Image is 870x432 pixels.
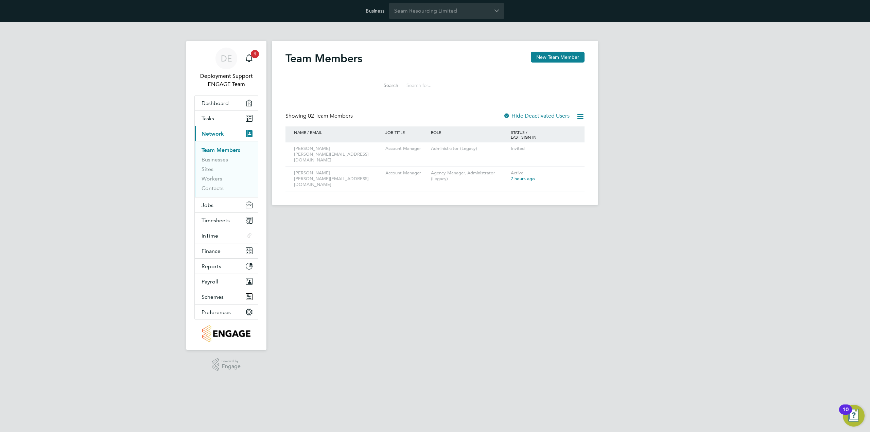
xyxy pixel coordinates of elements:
div: [PERSON_NAME] [PERSON_NAME][EMAIL_ADDRESS][DOMAIN_NAME] [292,167,384,191]
a: Sites [202,166,213,172]
span: Dashboard [202,100,229,106]
span: Finance [202,248,221,254]
span: Timesheets [202,217,230,224]
button: Reports [195,259,258,274]
div: Invited [509,142,578,155]
div: Account Manager [384,142,429,155]
span: InTime [202,232,218,239]
span: DE [221,54,232,63]
button: Preferences [195,305,258,319]
div: Agency Manager, Administrator (Legacy) [429,167,509,185]
div: NAME / EMAIL [292,126,384,138]
a: Powered byEngage [212,358,241,371]
button: InTime [195,228,258,243]
div: JOB TITLE [384,126,429,138]
a: Team Members [202,147,240,153]
button: Finance [195,243,258,258]
span: 02 Team Members [308,113,353,119]
span: Deployment Support ENGAGE Team [194,72,258,88]
a: DEDeployment Support ENGAGE Team [194,48,258,88]
a: Workers [202,175,222,182]
a: Businesses [202,156,228,163]
span: Schemes [202,294,224,300]
div: 10 [842,410,849,418]
div: Account Manager [384,167,429,179]
div: Network [195,141,258,197]
h2: Team Members [285,52,362,65]
label: Hide Deactivated Users [503,113,570,119]
span: Payroll [202,278,218,285]
div: ROLE [429,126,509,138]
label: Search [368,82,398,88]
div: Administrator (Legacy) [429,142,509,155]
span: Network [202,131,224,137]
div: STATUS / LAST SIGN IN [509,126,578,143]
div: Active [509,167,578,185]
label: Business [366,8,384,14]
a: Contacts [202,185,224,191]
span: Tasks [202,115,214,122]
div: Showing [285,113,354,120]
img: weareseam-logo-retina.png [202,325,250,342]
span: 1 [251,50,259,58]
button: New Team Member [531,52,585,63]
button: Network [195,126,258,141]
span: Powered by [222,358,241,364]
a: Dashboard [195,96,258,110]
div: [PERSON_NAME] [PERSON_NAME][EMAIL_ADDRESS][DOMAIN_NAME] [292,142,384,167]
a: Go to home page [194,325,258,342]
nav: Main navigation [186,41,266,350]
a: Tasks [195,111,258,126]
button: Open Resource Center, 10 new notifications [843,405,865,427]
a: 1 [242,48,256,69]
span: Engage [222,364,241,369]
button: Payroll [195,274,258,289]
button: Jobs [195,197,258,212]
span: Reports [202,263,221,270]
input: Search for... [403,79,502,92]
span: 7 hours ago [511,176,535,182]
button: Schemes [195,289,258,304]
button: Timesheets [195,213,258,228]
span: Jobs [202,202,213,208]
span: Preferences [202,309,231,315]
